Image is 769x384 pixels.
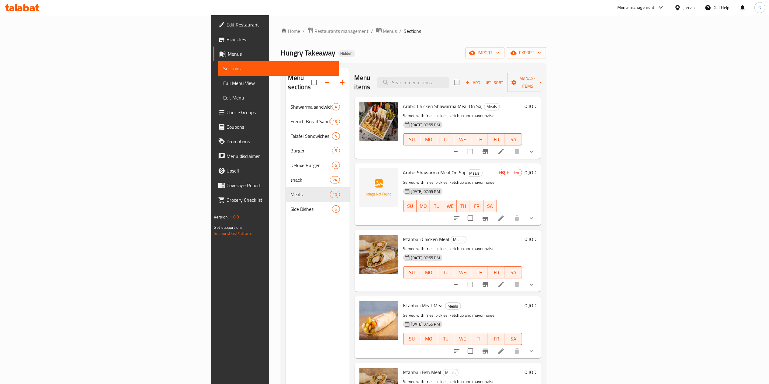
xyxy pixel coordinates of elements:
img: Arabic Chicken Shawarma Meal On Saj [359,102,398,141]
span: Meals [445,303,461,310]
span: FR [490,334,503,343]
span: TH [474,268,486,277]
button: Branch-specific-item [478,144,493,159]
a: Upsell [213,163,339,178]
button: MO [420,266,437,278]
button: show more [524,277,539,292]
button: FR [488,133,505,145]
div: Meals [451,236,466,243]
span: G [758,4,761,11]
span: Coverage Report [227,182,334,189]
button: SU [403,133,421,145]
a: Edit menu item [497,347,505,355]
a: Edit Restaurant [213,17,339,32]
span: import [470,49,500,57]
span: Meals [291,191,330,198]
div: Falafel Sandwiches4 [286,129,350,143]
button: TH [457,200,470,212]
div: items [332,103,340,110]
button: Manage items [507,73,548,92]
span: Branches [227,36,334,43]
span: 24 [330,177,339,183]
span: Menus [383,27,397,35]
button: export [507,47,546,58]
span: Falafel Sandwiches [291,132,332,140]
button: SA [505,133,522,145]
button: delete [510,144,524,159]
button: Branch-specific-item [478,211,493,225]
span: WE [446,202,454,211]
p: Served with fries, pickles, ketchup and mayonnaise [403,112,522,120]
nav: Menu sections [286,97,350,219]
span: Add [465,79,481,86]
button: TU [430,200,443,212]
div: Meals [445,302,461,310]
span: SA [507,268,520,277]
span: Sections [223,65,334,72]
span: Menus [228,50,334,58]
button: SU [403,266,421,278]
span: Grocery Checklist [227,196,334,204]
svg: Show Choices [528,215,535,222]
span: [DATE] 07:55 PM [409,255,442,261]
button: TH [471,133,488,145]
span: SA [486,202,494,211]
button: sort-choices [449,211,464,225]
a: Menus [376,27,397,35]
span: Choice Groups [227,109,334,116]
a: Edit menu item [497,281,505,288]
button: WE [443,200,457,212]
div: Side Dishes [291,205,332,213]
span: Meals [443,369,458,376]
a: Edit menu item [497,148,505,155]
div: items [332,132,340,140]
a: Branches [213,32,339,47]
span: SA [507,334,520,343]
span: SA [507,135,520,144]
div: Menu-management [617,4,655,11]
span: Arabic Shawarma Meal On Saj [403,168,466,177]
span: FR [490,135,503,144]
div: items [330,191,340,198]
div: snack24 [286,173,350,187]
button: FR [488,266,505,278]
span: Restaurants management [315,27,369,35]
div: Jordan [683,4,695,11]
span: Meals [484,103,500,110]
button: MO [417,200,430,212]
p: Served with fries, pickles, ketchup and mayonnaise [403,179,497,186]
a: Full Menu View [218,76,339,90]
span: TU [440,135,452,144]
button: SU [403,333,421,345]
button: show more [524,144,539,159]
span: Get support on: [214,223,242,231]
span: TH [474,334,486,343]
button: TU [437,333,454,345]
button: show more [524,344,539,358]
span: Menu disclaimer [227,152,334,160]
span: Sections [404,27,421,35]
span: TU [440,334,452,343]
span: Full Menu View [223,79,334,87]
span: Add item [463,78,483,87]
span: Hidden [338,51,355,56]
h6: 0 JOD [525,168,536,177]
span: export [512,49,541,57]
button: FR [470,200,483,212]
span: TU [432,202,441,211]
span: WE [457,334,469,343]
button: delete [510,344,524,358]
a: Grocery Checklist [213,193,339,207]
div: items [332,205,340,213]
button: WE [454,266,471,278]
button: import [466,47,504,58]
svg: Show Choices [528,347,535,355]
span: Select to update [464,278,477,291]
span: Select to update [464,145,477,158]
h6: 0 JOD [525,368,536,376]
span: 4 [332,133,339,139]
button: sort-choices [449,344,464,358]
button: Add section [335,75,350,90]
span: Hidden [504,170,522,176]
svg: Show Choices [528,148,535,155]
